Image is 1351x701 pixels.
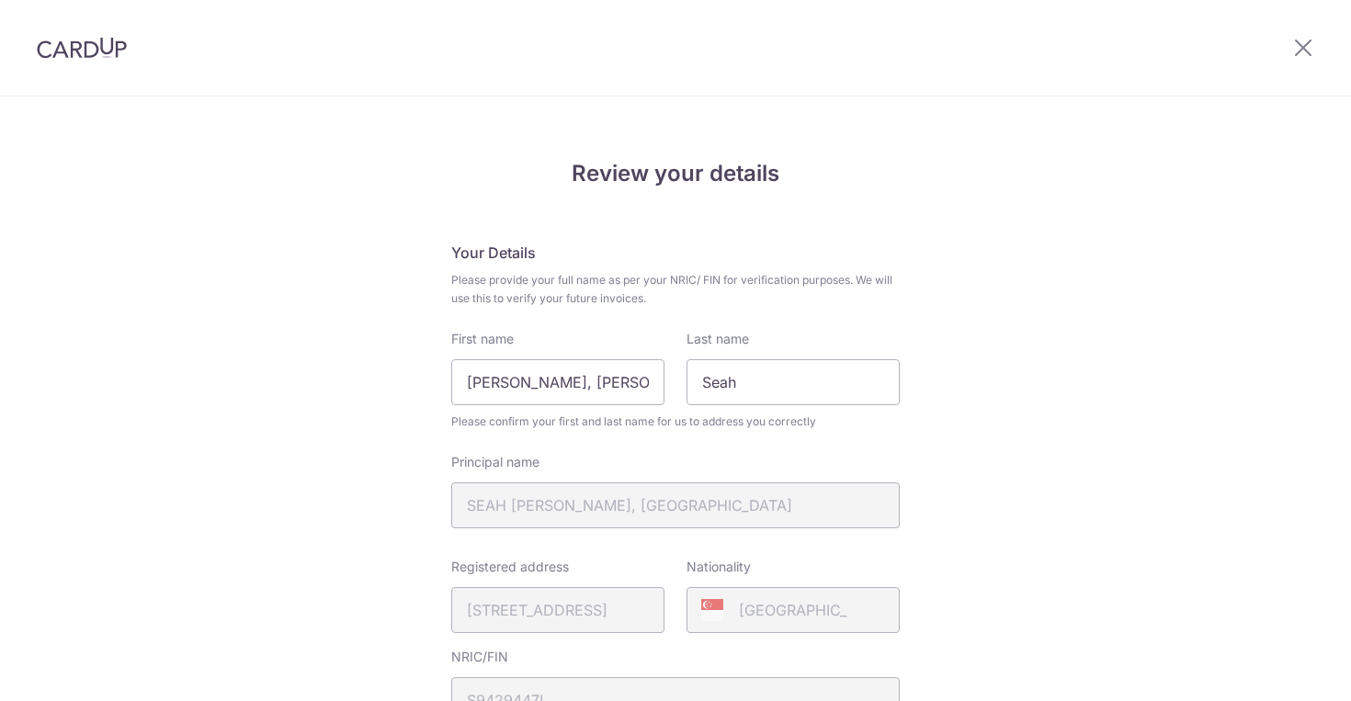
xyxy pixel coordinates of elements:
span: Please confirm your first and last name for us to address you correctly [451,413,900,431]
label: NRIC/FIN [451,648,508,666]
span: Please provide your full name as per your NRIC/ FIN for verification purposes. We will use this t... [451,271,900,308]
label: First name [451,330,514,348]
h4: Review your details [451,157,900,190]
h5: Your Details [451,242,900,264]
input: First Name [451,359,664,405]
label: Principal name [451,453,539,471]
img: CardUp [37,37,127,59]
input: Last name [687,359,900,405]
label: Registered address [451,558,569,576]
label: Nationality [687,558,751,576]
label: Last name [687,330,749,348]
